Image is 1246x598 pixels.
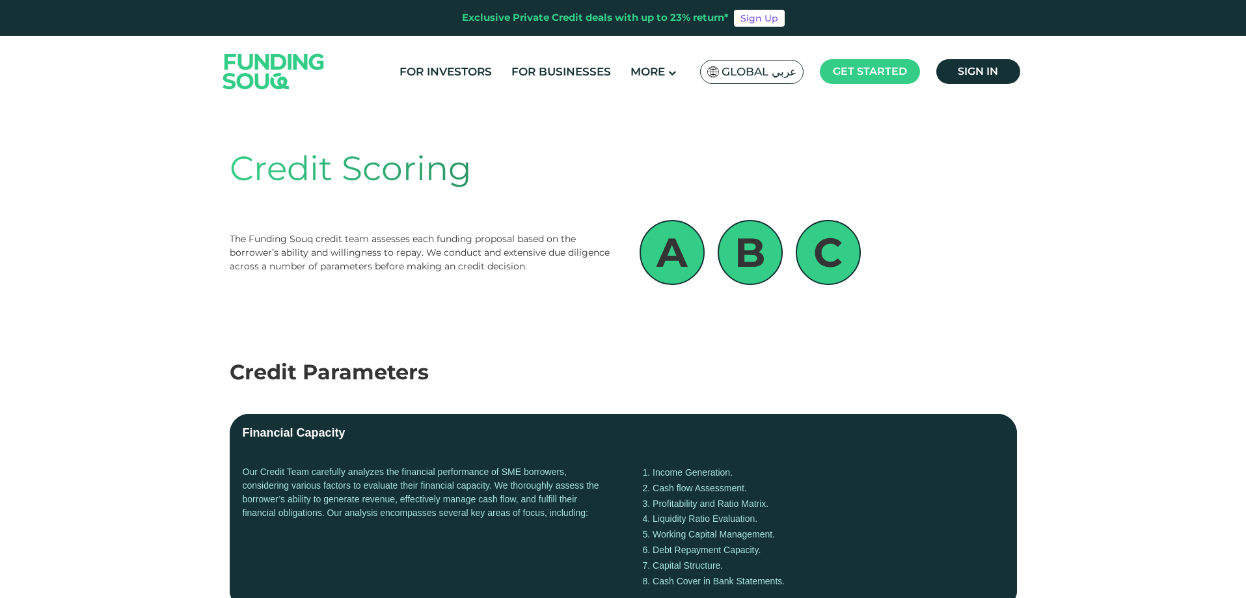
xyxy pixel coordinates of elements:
[718,220,783,285] div: B
[796,220,861,285] div: C
[630,65,665,78] span: More
[210,38,338,104] img: Logo
[958,65,998,77] span: Sign in
[734,10,785,27] a: Sign Up
[833,65,907,77] span: Get started
[230,357,1017,388] div: Credit Parameters
[230,232,614,273] div: The Funding Souq credit team assesses each funding proposal based on the borrower’s ability and w...
[643,511,1004,527] li: Liquidity Ratio Evaluation.
[643,465,1004,481] li: Income Generation.
[643,481,1004,496] li: Cash flow Assessment.
[640,220,705,285] div: A
[643,574,1004,590] li: Cash Cover in Bank Statements.
[243,424,345,442] div: Financial Capacity
[707,66,719,77] img: SA Flag
[643,527,1004,543] li: Working Capital Management.
[643,496,1004,512] li: Profitability and Ratio Matrix.
[643,543,1004,558] li: Debt Repayment Capacity.
[396,61,495,83] a: For Investors
[508,61,614,83] a: For Businesses
[462,10,729,25] div: Exclusive Private Credit deals with up to 23% return*
[722,64,796,79] span: Global عربي
[243,465,604,597] div: Our Credit Team carefully analyzes the financial performance of SME borrowers, considering variou...
[643,558,1004,574] li: Capital Structure.
[936,59,1020,84] a: Sign in
[230,143,1017,194] div: Credit Scoring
